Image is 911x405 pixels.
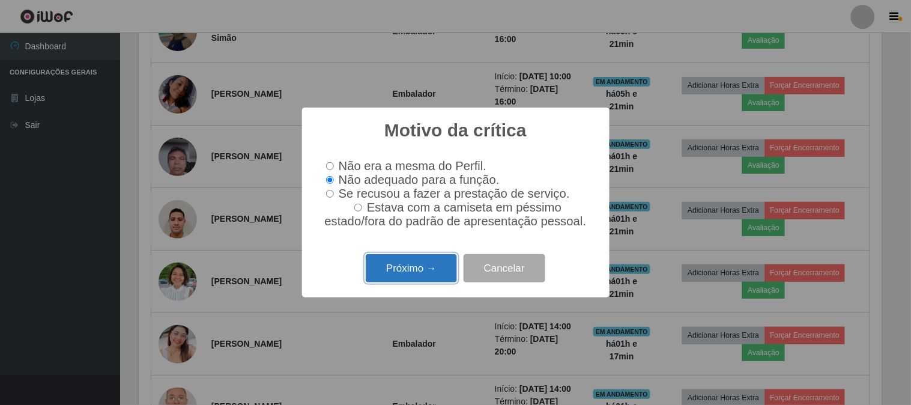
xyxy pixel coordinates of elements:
input: Estava com a camiseta em péssimo estado/fora do padrão de apresentação pessoal. [354,204,362,212]
span: Não era a mesma do Perfil. [339,159,486,172]
button: Cancelar [464,254,545,282]
input: Não era a mesma do Perfil. [326,162,334,170]
span: Estava com a camiseta em péssimo estado/fora do padrão de apresentação pessoal. [325,201,587,228]
span: Se recusou a fazer a prestação de serviço. [339,187,570,200]
span: Não adequado para a função. [339,173,500,186]
input: Não adequado para a função. [326,176,334,184]
h2: Motivo da crítica [384,120,527,141]
input: Se recusou a fazer a prestação de serviço. [326,190,334,198]
button: Próximo → [366,254,457,282]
